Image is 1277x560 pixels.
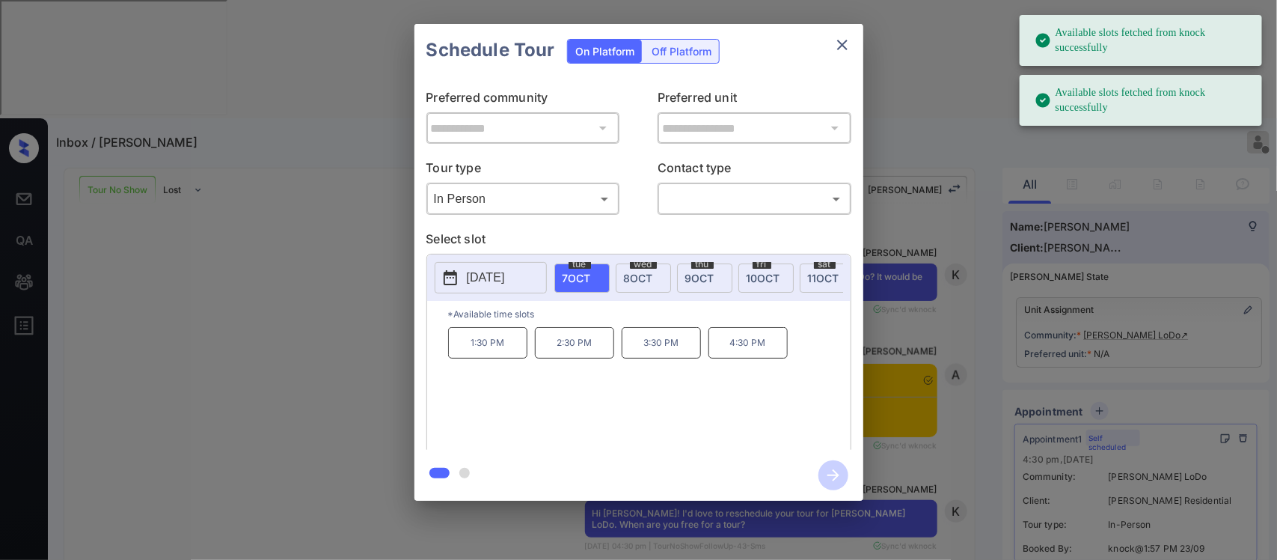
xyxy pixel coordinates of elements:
[753,260,771,269] span: fri
[563,272,591,284] span: 7 OCT
[569,260,591,269] span: tue
[426,159,620,183] p: Tour type
[685,272,714,284] span: 9 OCT
[827,30,857,60] button: close
[554,264,610,293] div: date-select
[800,264,855,293] div: date-select
[677,264,732,293] div: date-select
[1035,79,1250,121] div: Available slots fetched from knock successfully
[747,272,780,284] span: 10 OCT
[708,327,788,359] p: 4:30 PM
[814,260,836,269] span: sat
[426,230,851,254] p: Select slot
[624,272,653,284] span: 8 OCT
[467,269,505,287] p: [DATE]
[630,260,657,269] span: wed
[568,40,642,63] div: On Platform
[414,24,567,76] h2: Schedule Tour
[430,186,616,211] div: In Person
[435,262,547,293] button: [DATE]
[808,272,839,284] span: 11 OCT
[658,88,851,112] p: Preferred unit
[738,264,794,293] div: date-select
[691,260,714,269] span: thu
[644,40,719,63] div: Off Platform
[426,88,620,112] p: Preferred community
[622,327,701,359] p: 3:30 PM
[448,301,851,327] p: *Available time slots
[1035,19,1250,61] div: Available slots fetched from knock successfully
[535,327,614,359] p: 2:30 PM
[658,159,851,183] p: Contact type
[448,327,527,359] p: 1:30 PM
[616,264,671,293] div: date-select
